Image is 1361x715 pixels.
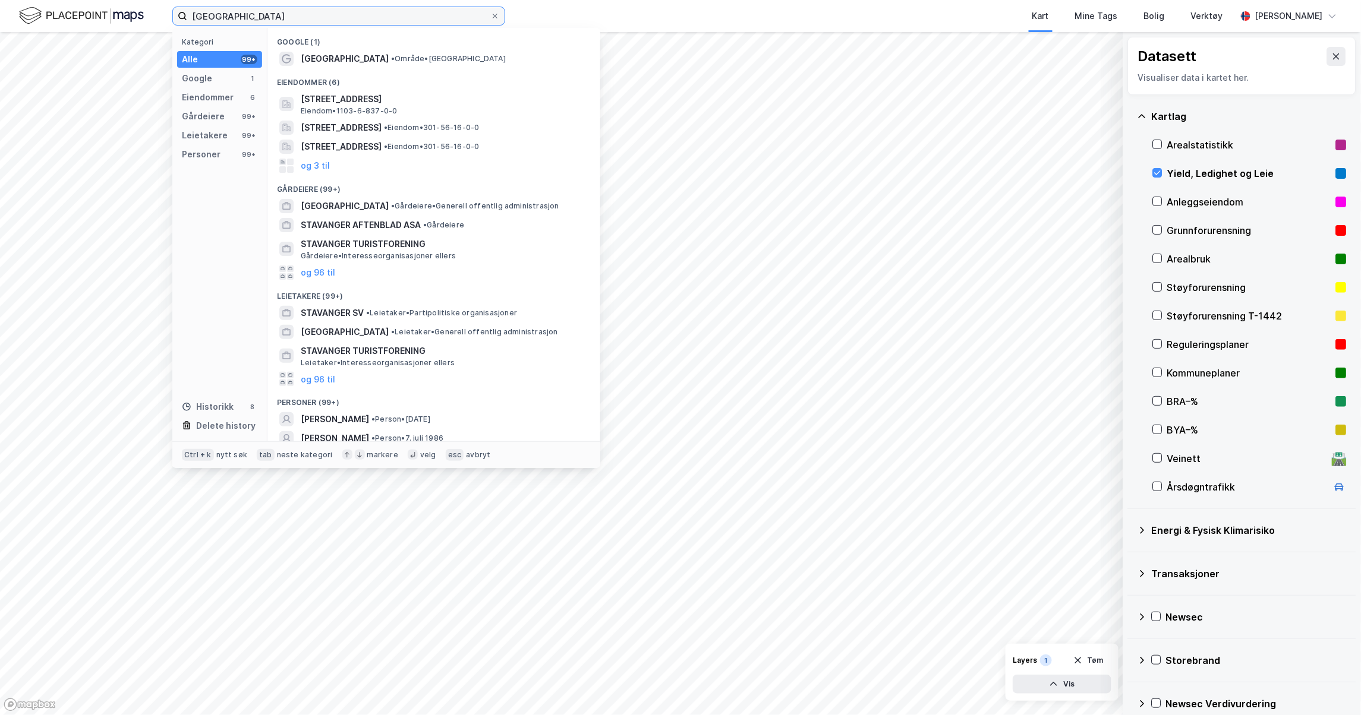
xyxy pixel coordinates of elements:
[1332,451,1348,466] div: 🛣️
[267,175,600,197] div: Gårdeiere (99+)
[301,106,397,116] span: Eiendom • 1103-6-837-0-0
[267,282,600,303] div: Leietakere (99+)
[420,450,436,460] div: velg
[4,698,56,711] a: Mapbox homepage
[391,327,395,336] span: •
[1152,523,1347,537] div: Energi & Fysisk Klimarisiko
[182,449,214,461] div: Ctrl + k
[241,150,257,159] div: 99+
[391,327,558,337] span: Leietaker • Generell offentlig administrasjon
[182,400,234,414] div: Historikk
[1167,480,1328,494] div: Årsdøgntrafikk
[1167,195,1331,209] div: Anleggseiendom
[301,52,389,66] span: [GEOGRAPHIC_DATA]
[1167,337,1331,352] div: Reguleringsplaner
[1167,223,1331,238] div: Grunnforurensning
[301,306,364,320] span: STAVANGER SV
[391,201,559,211] span: Gårdeiere • Generell offentlig administrasjon
[187,7,490,25] input: Søk på adresse, matrikkel, gårdeiere, leietakere eller personer
[301,237,586,251] span: STAVANGER TURISTFORENING
[182,52,198,67] div: Alle
[301,265,335,280] button: og 96 til
[241,112,257,121] div: 99+
[301,372,335,386] button: og 96 til
[1138,71,1346,85] div: Visualiser data i kartet her.
[1040,654,1052,666] div: 1
[1066,651,1111,670] button: Tøm
[371,415,375,423] span: •
[1152,109,1347,124] div: Kartlag
[301,412,369,426] span: [PERSON_NAME]
[371,434,443,443] span: Person • 7. juli 1986
[182,90,234,105] div: Eiendommer
[1191,9,1223,23] div: Verktøy
[446,449,464,461] div: esc
[301,431,369,445] span: [PERSON_NAME]
[384,142,479,151] span: Eiendom • 301-56-16-0-0
[301,358,455,368] span: Leietaker • Interesseorganisasjoner ellers
[366,308,370,317] span: •
[301,344,586,358] span: STAVANGER TURISTFORENING
[1167,309,1331,323] div: Støyforurensning T-1442
[19,5,144,26] img: logo.f888ab2527a4732fd821a326f86c7f29.svg
[367,450,398,460] div: markere
[267,28,600,49] div: Google (1)
[1167,366,1331,380] div: Kommuneplaner
[182,147,220,162] div: Personer
[301,140,382,154] span: [STREET_ADDRESS]
[248,74,257,83] div: 1
[301,121,382,135] span: [STREET_ADDRESS]
[466,450,490,460] div: avbryt
[1144,9,1165,23] div: Bolig
[1166,697,1347,711] div: Newsec Verdivurdering
[1138,47,1197,66] div: Datasett
[391,54,506,64] span: Område • [GEOGRAPHIC_DATA]
[1302,658,1361,715] iframe: Chat Widget
[301,251,456,261] span: Gårdeiere • Interesseorganisasjoner ellers
[1075,9,1118,23] div: Mine Tags
[384,123,387,132] span: •
[371,434,375,442] span: •
[277,450,333,460] div: neste kategori
[1166,610,1347,624] div: Newsec
[182,71,212,86] div: Google
[1167,423,1331,437] div: BYA–%
[216,450,248,460] div: nytt søk
[423,220,427,229] span: •
[1167,166,1331,181] div: Yield, Ledighet og Leie
[371,415,430,424] span: Person • [DATE]
[384,142,387,151] span: •
[1255,9,1323,23] div: [PERSON_NAME]
[1167,280,1331,295] div: Støyforurensning
[423,220,464,230] span: Gårdeiere
[301,159,330,173] button: og 3 til
[241,55,257,64] div: 99+
[248,93,257,102] div: 6
[267,68,600,90] div: Eiendommer (6)
[257,449,275,461] div: tab
[1032,9,1049,23] div: Kart
[1167,138,1331,152] div: Arealstatistikk
[1013,656,1038,665] div: Layers
[1152,567,1347,581] div: Transaksjoner
[1167,394,1331,409] div: BRA–%
[384,123,479,132] span: Eiendom • 301-56-16-0-0
[196,419,256,433] div: Delete history
[267,388,600,410] div: Personer (99+)
[301,199,389,213] span: [GEOGRAPHIC_DATA]
[1167,252,1331,266] div: Arealbruk
[301,325,389,339] span: [GEOGRAPHIC_DATA]
[182,109,225,124] div: Gårdeiere
[1013,675,1111,694] button: Vis
[301,218,421,232] span: STAVANGER AFTENBLAD ASA
[248,402,257,412] div: 8
[1166,653,1347,667] div: Storebrand
[1167,451,1328,466] div: Veinett
[391,54,395,63] span: •
[182,128,228,143] div: Leietakere
[391,201,395,210] span: •
[241,131,257,140] div: 99+
[301,92,586,106] span: [STREET_ADDRESS]
[182,37,262,46] div: Kategori
[1302,658,1361,715] div: Kontrollprogram for chat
